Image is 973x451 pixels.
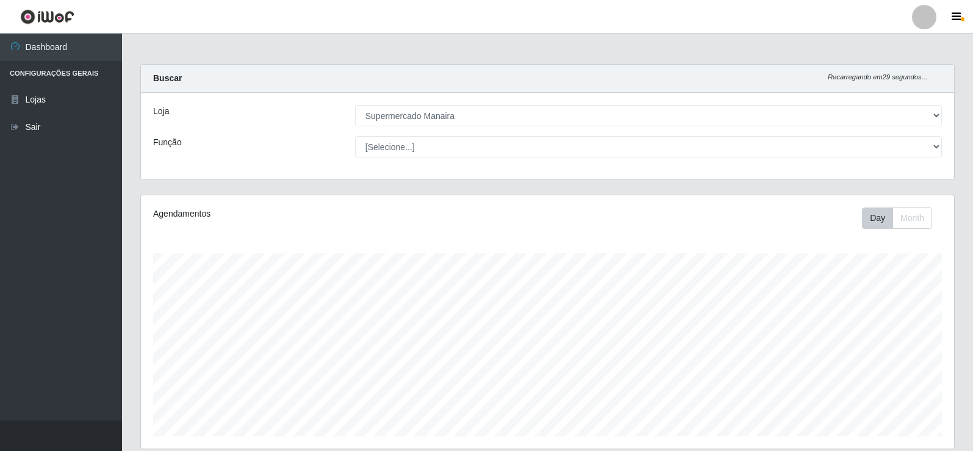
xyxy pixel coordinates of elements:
[153,207,471,220] div: Agendamentos
[153,73,182,83] strong: Buscar
[862,207,942,229] div: Toolbar with button groups
[20,9,74,24] img: CoreUI Logo
[892,207,932,229] button: Month
[153,105,169,118] label: Loja
[828,73,927,81] i: Recarregando em 29 segundos...
[862,207,932,229] div: First group
[862,207,893,229] button: Day
[153,136,182,149] label: Função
